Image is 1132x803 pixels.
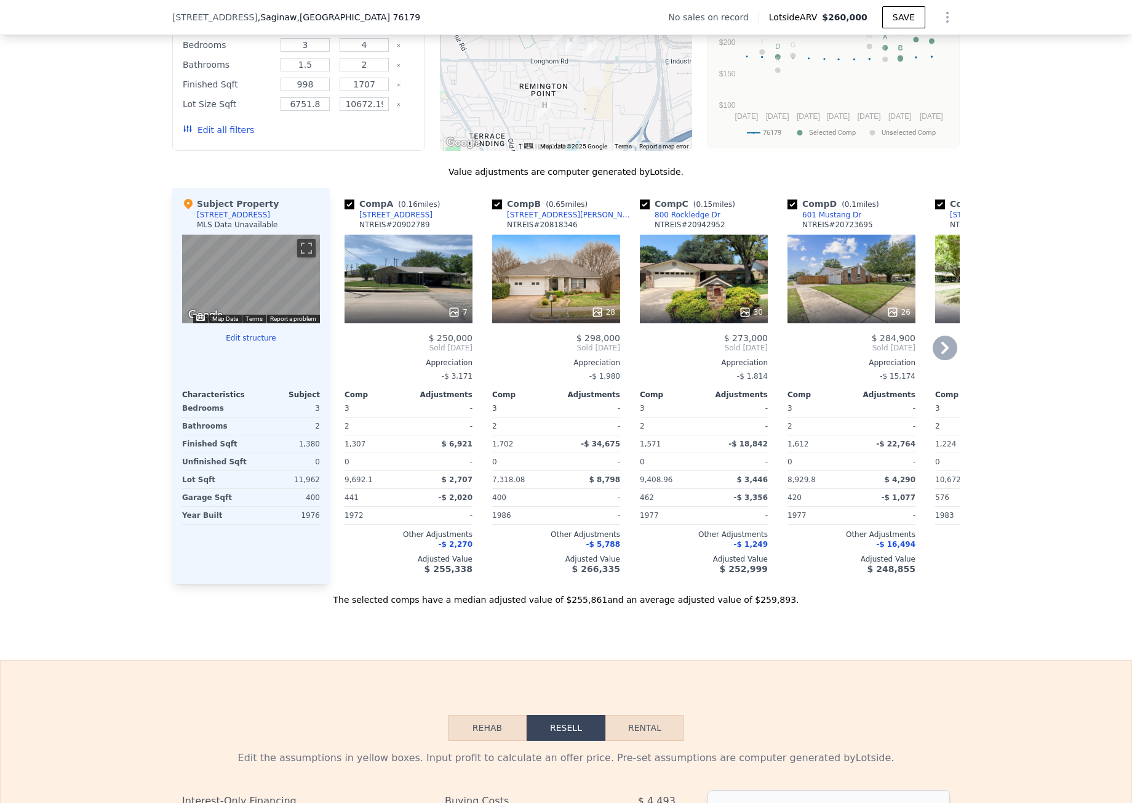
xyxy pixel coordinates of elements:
div: Garage Sqft [182,489,249,506]
img: Google [185,307,226,323]
div: 26 [887,306,911,318]
div: Comp [640,390,704,400]
div: - [559,418,620,435]
button: Rehab [448,715,527,741]
div: 28 [591,306,615,318]
span: 0 [492,458,497,466]
span: 462 [640,493,654,502]
span: -$ 5,788 [586,540,620,549]
div: Other Adjustments [787,530,915,539]
text: [DATE] [920,112,943,121]
button: Edit all filters [183,124,254,136]
div: 400 [253,489,320,506]
a: [STREET_ADDRESS] [935,210,1023,220]
span: 0 [787,458,792,466]
div: 1972 [345,507,406,524]
span: -$ 3,171 [442,372,472,381]
span: 3 [492,404,497,413]
div: 1986 [492,507,554,524]
a: Report a problem [270,315,316,322]
span: Lotside ARV [769,11,822,23]
span: Sold [DATE] [640,343,768,353]
span: 9,692.1 [345,475,373,484]
div: Appreciation [492,358,620,368]
text: D [775,42,780,50]
text: A [883,33,888,41]
div: 1976 [253,507,320,524]
a: Terms (opens in new tab) [245,315,263,322]
a: [STREET_ADDRESS][PERSON_NAME] [492,210,635,220]
text: $100 [719,101,736,110]
span: $ 8,798 [589,475,620,484]
span: 3 [345,404,349,413]
span: 0.15 [696,200,712,209]
div: - [854,507,915,524]
div: - [854,453,915,470]
span: 0 [345,458,349,466]
text: [DATE] [766,112,789,121]
div: Lot Size Sqft [183,95,273,113]
text: C [898,44,903,52]
div: - [706,418,768,435]
span: -$ 1,077 [882,493,915,502]
div: Edit the assumptions in yellow boxes. Input profit to calculate an offer price. Pre-set assumptio... [182,751,950,765]
span: Sold [DATE] [787,343,915,353]
text: [DATE] [797,112,820,121]
span: 3 [935,404,940,413]
div: NTREIS # 20902789 [359,220,430,230]
span: -$ 1,249 [734,540,768,549]
div: Adjusted Value [640,554,768,564]
a: Open this area in Google Maps (opens a new window) [443,135,484,151]
div: Bedrooms [182,400,249,417]
span: 1,224 [935,440,956,448]
span: -$ 22,764 [876,440,915,448]
div: Comp [492,390,556,400]
span: $ 255,338 [424,564,472,574]
span: -$ 1,980 [589,372,620,381]
text: [DATE] [888,112,912,121]
span: $ 4,290 [885,475,915,484]
span: 0 [935,458,940,466]
div: MLS Data Unavailable [197,220,278,230]
span: 1,307 [345,440,365,448]
div: Other Adjustments [935,530,1063,539]
span: 7,318.08 [492,475,525,484]
div: Comp A [345,198,445,210]
text: K [776,55,781,63]
div: 528 Stallion Ln [565,34,578,55]
span: $ 6,921 [442,440,472,448]
button: Clear [396,43,401,48]
span: 1,702 [492,440,513,448]
span: Sold [DATE] [492,343,620,353]
span: 8,929.8 [787,475,816,484]
div: Adjusted Value [345,554,472,564]
div: 2 [492,418,554,435]
button: SAVE [882,6,925,28]
div: Bathrooms [182,418,249,435]
span: 9,408.96 [640,475,672,484]
span: $ 250,000 [429,333,472,343]
span: ( miles) [688,200,740,209]
span: 400 [492,493,506,502]
div: Bathrooms [183,56,273,73]
div: Adjustments [556,390,620,400]
span: $ 298,000 [576,333,620,343]
button: Resell [527,715,605,741]
text: Selected Comp [809,129,856,137]
div: NTREIS # 20942952 [655,220,725,230]
div: 1977 [640,507,701,524]
div: - [411,507,472,524]
button: Clear [396,83,401,87]
button: Clear [396,102,401,107]
div: 520 Saddle Ridge Ln [567,28,581,49]
div: - [706,400,768,417]
div: No sales on record [669,11,759,23]
span: -$ 16,494 [876,540,915,549]
div: Comp D [787,198,884,210]
span: 10,672.20 [935,475,973,484]
button: Edit structure [182,333,320,343]
div: 1,380 [253,435,320,453]
text: G [791,41,796,49]
span: $ 3,446 [737,475,768,484]
button: Keyboard shortcuts [524,143,533,148]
